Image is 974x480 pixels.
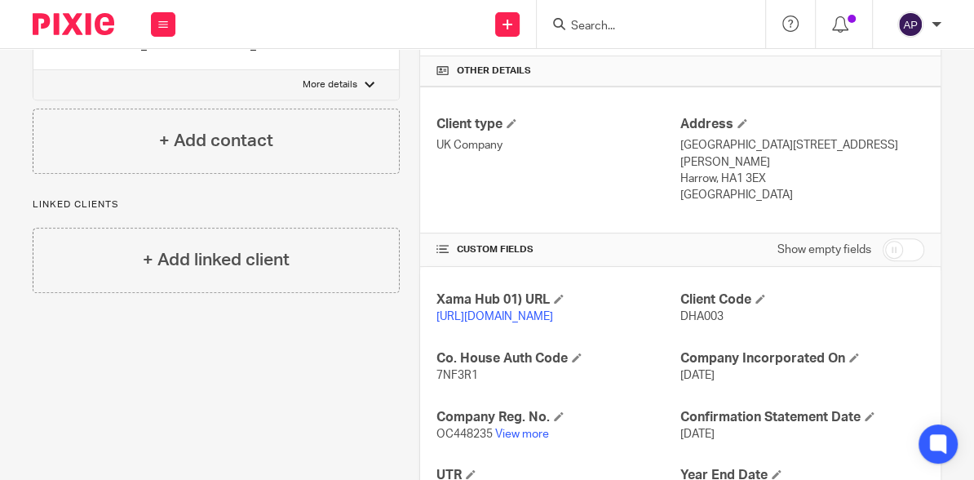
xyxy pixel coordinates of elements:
h4: Address [680,116,924,133]
img: Pixie [33,13,114,35]
h4: + Add linked client [143,247,290,273]
span: Other details [457,64,531,78]
h4: Co. House Auth Code [436,350,680,367]
h4: Xama Hub 01) URL [436,291,680,309]
p: Linked clients [33,198,400,211]
span: DHA003 [680,311,724,322]
p: [GEOGRAPHIC_DATA][STREET_ADDRESS][PERSON_NAME] [680,137,924,171]
p: More details [302,78,356,91]
a: [URL][DOMAIN_NAME] [436,311,553,322]
p: UK Company [436,137,680,153]
img: svg%3E [897,11,923,38]
h4: Company Reg. No. [436,409,680,426]
h4: Company Incorporated On [680,350,924,367]
p: Harrow, HA1 3EX [680,171,924,187]
span: [DATE] [680,429,715,440]
h4: Client type [436,116,680,133]
label: Show empty fields [777,242,871,258]
span: [DATE] [680,370,715,381]
h4: + Add contact [159,128,273,153]
input: Search [569,20,716,34]
span: OC448235 [436,429,493,440]
a: View more [495,429,549,440]
span: 7NF3R1 [436,370,478,381]
h4: CUSTOM FIELDS [436,243,680,256]
p: [GEOGRAPHIC_DATA] [680,187,924,203]
h4: Client Code [680,291,924,309]
h4: Confirmation Statement Date [680,409,924,426]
